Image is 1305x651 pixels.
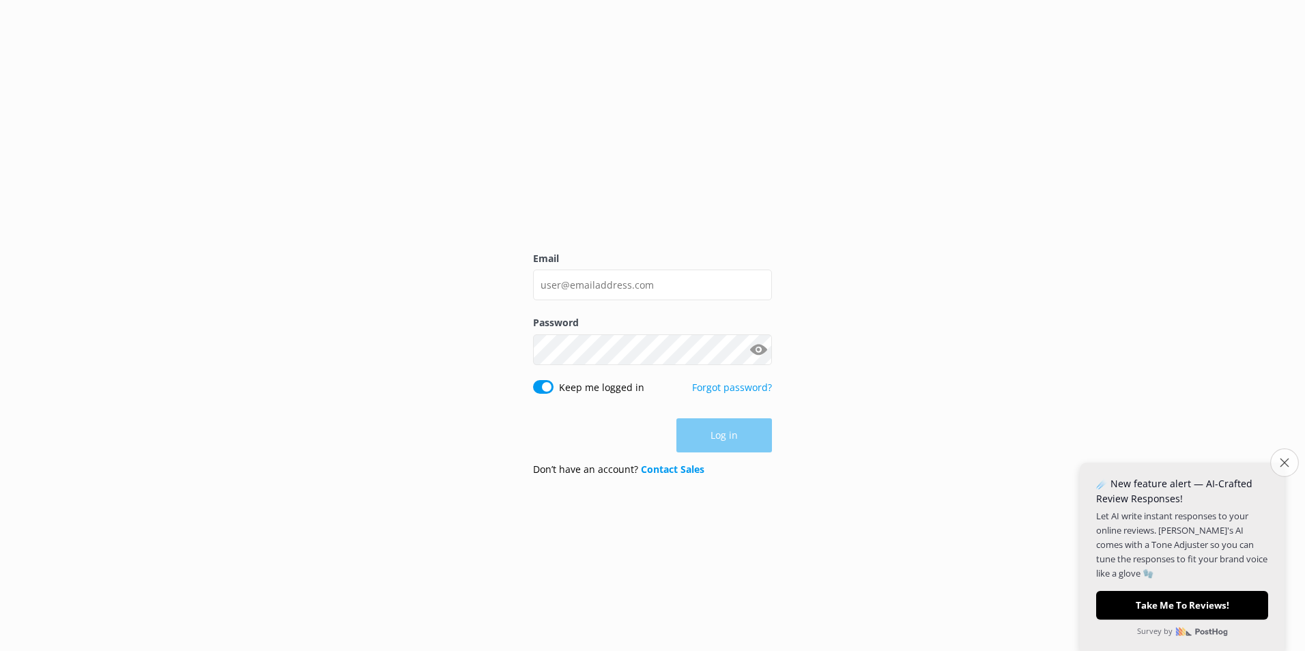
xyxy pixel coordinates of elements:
[745,336,772,363] button: Show password
[692,381,772,394] a: Forgot password?
[533,315,772,330] label: Password
[533,270,772,300] input: user@emailaddress.com
[533,251,772,266] label: Email
[559,380,644,395] label: Keep me logged in
[641,463,704,476] a: Contact Sales
[533,462,704,477] p: Don’t have an account?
